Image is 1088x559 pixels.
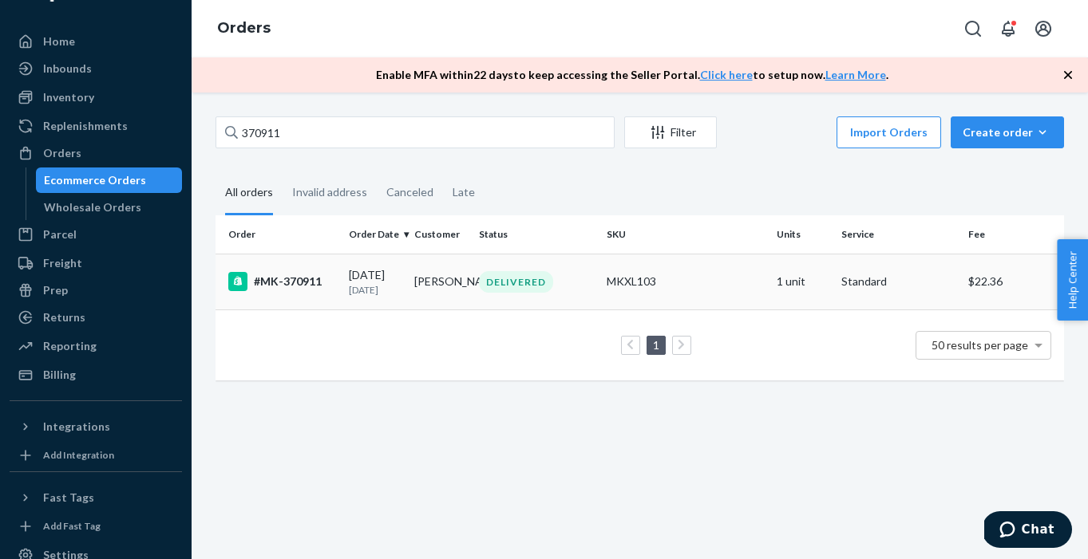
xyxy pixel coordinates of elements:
[453,171,475,213] div: Late
[650,338,663,352] a: Page 1 is your current page
[607,274,764,289] div: MKXL103
[408,254,473,309] td: [PERSON_NAME]
[1027,13,1059,45] button: Open account menu
[44,172,146,188] div: Ecommerce Orders
[349,283,402,297] p: [DATE]
[204,6,283,52] ol: breadcrumbs
[10,305,182,330] a: Returns
[43,309,85,325] div: Returns
[951,116,1064,148] button: Create order
[700,68,753,81] a: Click here
[216,215,342,254] th: Order
[43,33,75,49] div: Home
[10,56,182,81] a: Inbounds
[962,215,1064,254] th: Fee
[825,68,886,81] a: Learn More
[479,271,553,293] div: DELIVERED
[43,367,76,383] div: Billing
[835,215,962,254] th: Service
[225,171,273,215] div: All orders
[770,254,836,309] td: 1 unit
[10,29,182,54] a: Home
[43,419,110,435] div: Integrations
[43,448,114,462] div: Add Integration
[837,116,941,148] button: Import Orders
[473,215,599,254] th: Status
[43,338,97,354] div: Reporting
[216,116,615,148] input: Search orders
[43,226,77,242] div: Parcel
[342,215,408,254] th: Order Date
[10,222,182,247] a: Parcel
[292,171,367,213] div: Invalid address
[992,13,1024,45] button: Open notifications
[414,227,467,241] div: Customer
[984,511,1072,551] iframe: Opens a widget where you can chat to one of our agents
[43,145,81,161] div: Orders
[10,414,182,439] button: Integrations
[10,140,182,166] a: Orders
[10,113,182,139] a: Replenishments
[600,215,770,254] th: SKU
[841,274,955,289] p: Standard
[963,124,1052,140] div: Create order
[10,333,182,359] a: Reporting
[10,278,182,303] a: Prep
[43,519,101,533] div: Add Fast Tag
[962,254,1064,309] td: $22.36
[10,485,182,510] button: Fast Tags
[624,116,717,148] button: Filter
[625,124,716,140] div: Filter
[43,282,68,298] div: Prep
[43,118,128,134] div: Replenishments
[376,67,888,83] p: Enable MFA within 22 days to keep accessing the Seller Portal. to setup now. .
[10,85,182,110] a: Inventory
[386,171,433,213] div: Canceled
[770,215,836,254] th: Units
[36,195,183,220] a: Wholesale Orders
[43,255,82,271] div: Freight
[217,19,271,37] a: Orders
[10,517,182,536] a: Add Fast Tag
[43,89,94,105] div: Inventory
[36,167,183,193] a: Ecommerce Orders
[349,267,402,297] div: [DATE]
[957,13,989,45] button: Open Search Box
[228,272,336,291] div: #MK-370911
[43,490,94,506] div: Fast Tags
[43,61,92,77] div: Inbounds
[10,362,182,388] a: Billing
[1057,239,1088,321] button: Help Center
[10,446,182,465] a: Add Integration
[10,250,182,276] a: Freight
[44,199,141,215] div: Wholesale Orders
[932,338,1028,352] span: 50 results per page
